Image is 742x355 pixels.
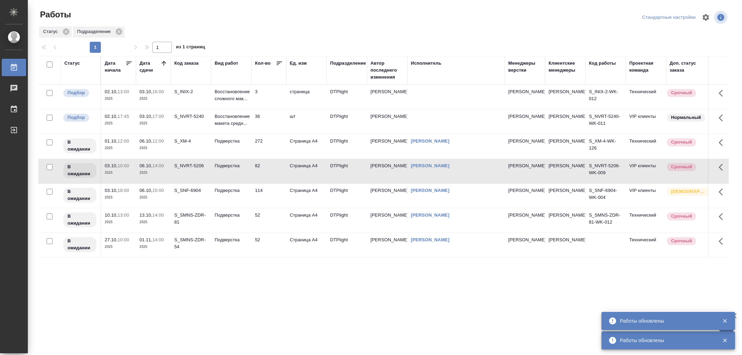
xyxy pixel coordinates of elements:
p: 15:00 [152,188,164,193]
p: 02.10, [105,114,118,119]
div: Исполнитель назначен, приступать к работе пока рано [63,187,97,203]
td: [PERSON_NAME] [367,134,407,159]
a: [PERSON_NAME] [411,138,449,144]
div: Подразделение [73,26,125,38]
span: Настроить таблицу [697,9,714,26]
p: В ожидании [67,188,92,202]
td: Технический [626,233,666,257]
div: S_XM-4 [174,138,208,145]
p: Подбор [67,114,85,121]
div: S_NVRT-5206 [174,162,208,169]
p: 14:00 [152,237,164,242]
td: [PERSON_NAME] [545,208,585,233]
div: Подразделение [330,60,366,67]
div: Автор последнего изменения [370,60,404,81]
td: 272 [252,134,286,159]
div: Работы обновлены [620,317,712,324]
td: 114 [252,184,286,208]
p: В ожидании [67,139,92,153]
td: [PERSON_NAME] [367,233,407,257]
p: 13:00 [118,212,129,218]
td: Страница А4 [286,233,327,257]
p: 02.10, [105,89,118,94]
button: Закрыть [718,318,732,324]
td: VIP клиенты [626,184,666,208]
div: S_SMNS-ZDR-54 [174,236,208,250]
p: Статус [43,28,60,35]
p: 16:00 [152,89,164,94]
td: S_SNF-6904-WK-004 [585,184,626,208]
p: Восстановление сложного мак... [215,88,248,102]
div: Работы обновлены [620,337,712,344]
button: Здесь прячутся важные кнопки [715,184,731,200]
td: DTPlight [327,233,367,257]
p: 13:00 [118,89,129,94]
p: 03.10, [139,114,152,119]
div: Исполнитель назначен, приступать к работе пока рано [63,162,97,179]
p: 2025 [105,95,133,102]
p: Срочный [671,139,692,146]
p: Срочный [671,163,692,170]
p: 03.10, [105,188,118,193]
p: 01.11, [139,237,152,242]
td: Технический [626,134,666,159]
td: VIP клиенты [626,110,666,134]
p: 2025 [139,169,167,176]
p: Подверстка [215,236,248,243]
a: [PERSON_NAME] [411,188,449,193]
td: 52 [252,208,286,233]
p: 2025 [105,194,133,201]
td: [PERSON_NAME] [545,233,585,257]
div: Статус [39,26,72,38]
p: 17:45 [118,114,129,119]
p: 2025 [105,145,133,152]
p: 10:00 [118,163,129,168]
td: [PERSON_NAME] [545,85,585,109]
p: 2025 [139,194,167,201]
p: [PERSON_NAME] [508,138,542,145]
p: 2025 [105,169,133,176]
td: S_NVRT-5240-WK-011 [585,110,626,134]
p: Подбор [67,89,85,96]
span: из 1 страниц [176,43,205,53]
button: Закрыть [718,337,732,344]
td: страница [286,85,327,109]
div: Доп. статус заказа [670,60,706,74]
div: S_INIX-2 [174,88,208,95]
p: 2025 [105,120,133,127]
p: 06.10, [139,138,152,144]
td: 3 [252,85,286,109]
td: Технический [626,208,666,233]
p: 27.10, [105,237,118,242]
p: 2025 [139,243,167,250]
div: Ед. изм [290,60,307,67]
button: Здесь прячутся важные кнопки [715,159,731,176]
td: DTPlight [327,134,367,159]
button: Здесь прячутся важные кнопки [715,110,731,126]
p: 2025 [139,120,167,127]
p: 13.10, [139,212,152,218]
p: [PERSON_NAME] [508,113,542,120]
p: Подверстка [215,212,248,219]
p: В ожидании [67,213,92,227]
p: 18:00 [118,188,129,193]
p: Нормальный [671,114,701,121]
button: Здесь прячутся важные кнопки [715,233,731,250]
td: S_SMNS-ZDR-81-WK-012 [585,208,626,233]
div: Можно подбирать исполнителей [63,88,97,98]
p: 03.10, [139,89,152,94]
td: DTPlight [327,85,367,109]
td: DTPlight [327,159,367,183]
p: Срочный [671,237,692,244]
p: 14:00 [152,163,164,168]
div: Исполнитель назначен, приступать к работе пока рано [63,212,97,228]
div: S_SMNS-ZDR-81 [174,212,208,226]
td: Страница А4 [286,184,327,208]
p: Срочный [671,213,692,220]
p: 06.10, [139,188,152,193]
button: Здесь прячутся важные кнопки [715,208,731,225]
td: Страница А4 [286,134,327,159]
p: 2025 [139,219,167,226]
td: [PERSON_NAME] [545,184,585,208]
td: DTPlight [327,208,367,233]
